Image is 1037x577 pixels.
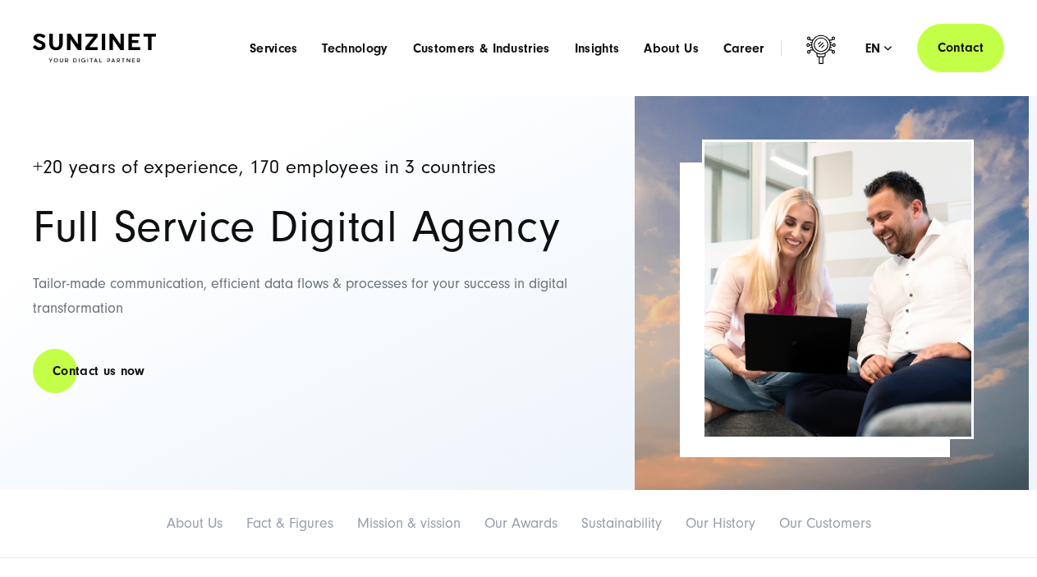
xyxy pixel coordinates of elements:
[33,348,164,395] a: Contact us now
[322,40,388,57] a: Technology
[250,40,298,57] a: Services
[357,515,461,532] a: Mission & vission
[779,515,871,532] a: Our Customers
[704,142,971,437] img: Service_Images_2025_39
[644,40,699,57] a: About Us
[33,158,592,178] h4: +20 years of experience, 170 employees in 3 countries
[723,40,764,57] a: Career
[865,40,892,57] div: en
[917,24,1004,72] a: Contact
[581,515,662,532] a: Sustainability
[635,96,1029,490] img: Full-Service Digitalagentur SUNZINET - Business Applications Web & Cloud_2
[33,204,592,250] h1: Full Service Digital Agency
[33,34,156,62] img: SUNZINET Full Service Digital Agentur
[33,272,592,322] p: Tailor-made communication, efficient data flows & processes for your success in digital transform...
[484,515,558,532] a: Our Awards
[246,515,333,532] a: Fact & Figures
[575,40,620,57] a: Insights
[167,515,223,532] a: About Us
[413,40,550,57] a: Customers & Industries
[686,515,755,532] a: Our History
